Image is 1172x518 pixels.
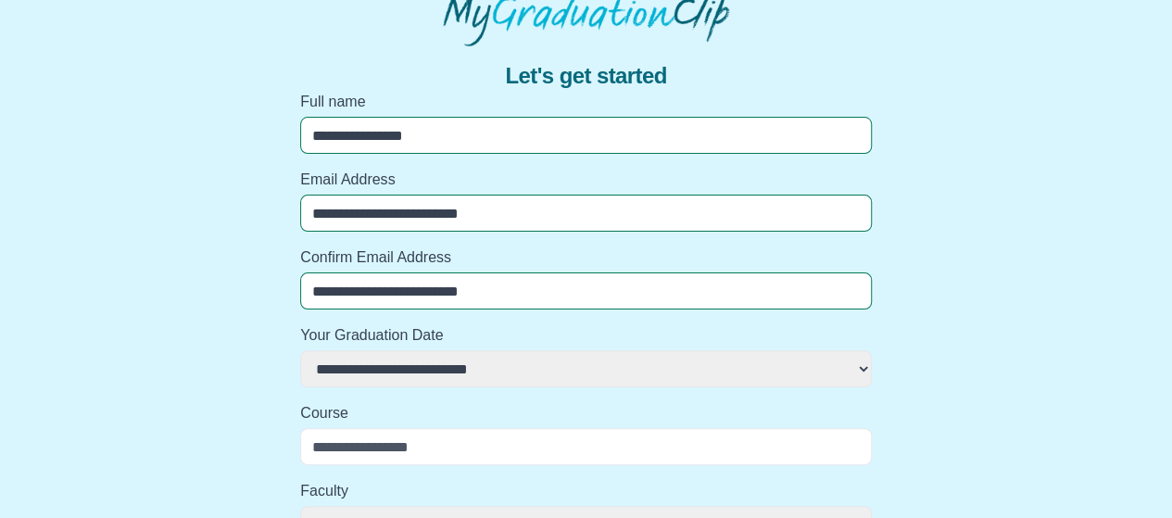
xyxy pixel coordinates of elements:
label: Faculty [300,480,872,502]
label: Full name [300,91,872,113]
label: Email Address [300,169,872,191]
label: Course [300,402,872,424]
label: Your Graduation Date [300,324,872,347]
span: Let's get started [505,61,666,91]
label: Confirm Email Address [300,246,872,269]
